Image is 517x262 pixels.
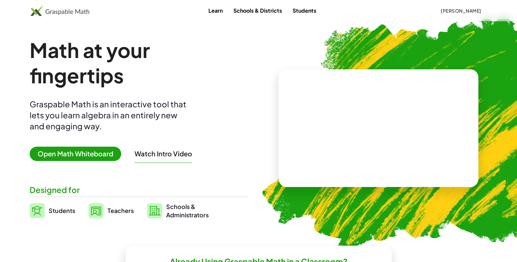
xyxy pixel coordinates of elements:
[134,149,192,158] button: Watch Intro Video
[329,103,428,153] video: What is this? This is dynamic math notation. Dynamic math notation plays a central role in how Gr...
[30,202,75,219] a: Students
[30,151,127,158] a: Open Math Whiteboard
[30,37,241,88] h1: Math at your fingertips
[89,203,104,218] img: svg%3e
[108,207,134,214] span: Teachers
[441,8,481,14] span: [PERSON_NAME]
[166,202,209,219] span: Schools & Administrators
[287,4,322,17] a: Students
[30,203,45,218] img: svg%3e
[147,203,162,218] img: svg%3e
[49,207,75,214] span: Students
[147,202,209,219] a: Schools &Administrators
[228,4,287,17] a: Schools & Districts
[30,99,189,132] div: Graspable Math is an interactive tool that lets you learn algebra in an entirely new and engaging...
[203,4,228,17] a: Learn
[30,147,121,161] span: Open Math Whiteboard
[30,184,248,195] div: Designed for
[89,202,134,219] a: Teachers
[435,5,487,17] button: [PERSON_NAME]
